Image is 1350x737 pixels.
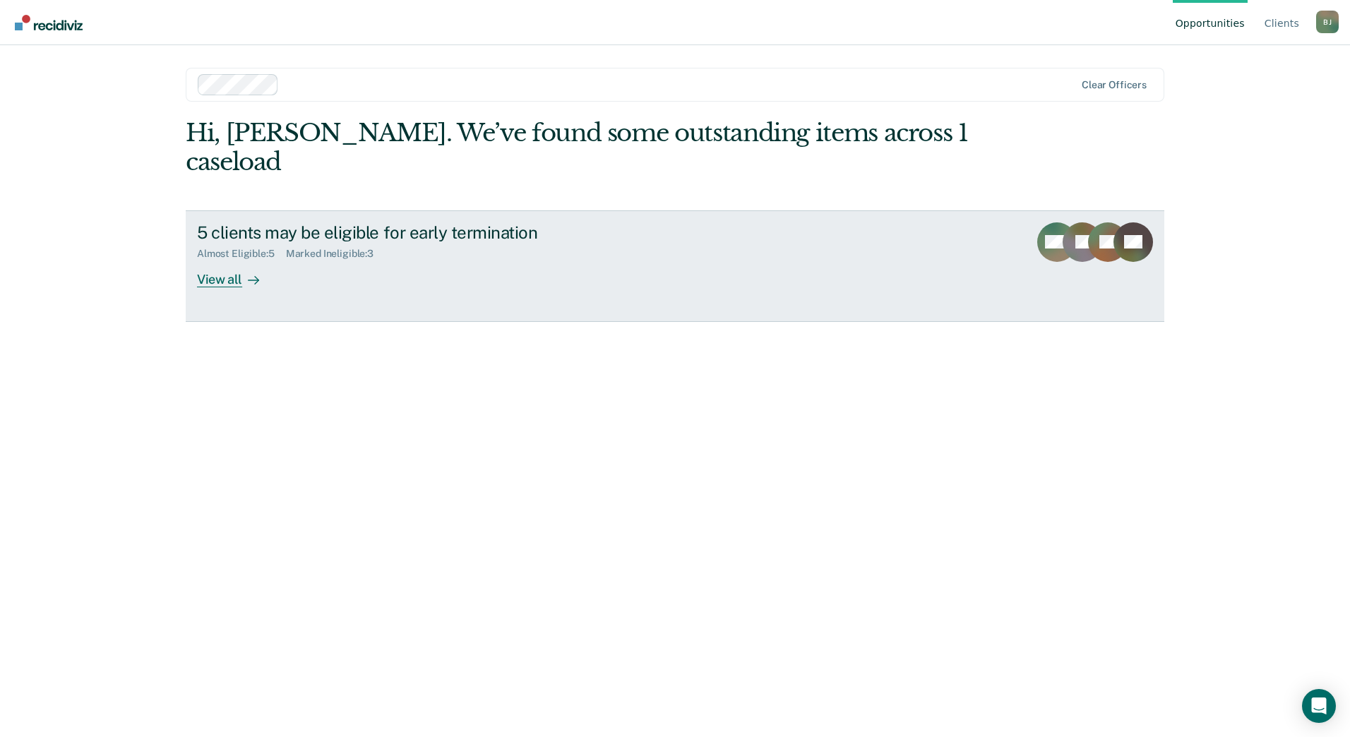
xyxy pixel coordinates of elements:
[1316,11,1339,33] button: Profile dropdown button
[1082,79,1147,91] div: Clear officers
[286,248,385,260] div: Marked Ineligible : 3
[186,119,969,176] div: Hi, [PERSON_NAME]. We’ve found some outstanding items across 1 caseload
[197,222,693,243] div: 5 clients may be eligible for early termination
[186,210,1164,322] a: 5 clients may be eligible for early terminationAlmost Eligible:5Marked Ineligible:3View all
[197,260,276,287] div: View all
[1316,11,1339,33] div: B J
[1302,689,1336,723] div: Open Intercom Messenger
[197,248,286,260] div: Almost Eligible : 5
[15,15,83,30] img: Recidiviz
